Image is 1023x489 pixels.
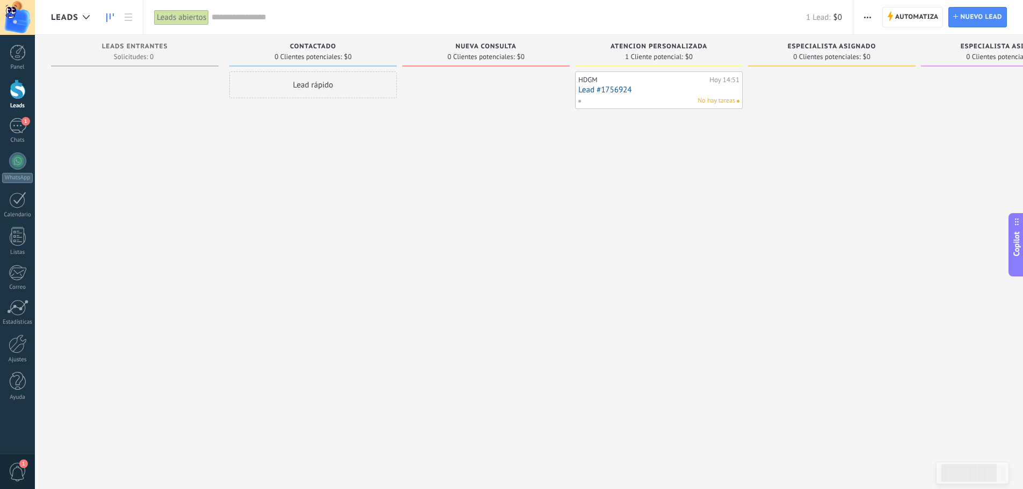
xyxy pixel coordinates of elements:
span: 1 [21,117,30,126]
div: especialista asignado [753,43,910,52]
a: Lead #1756924 [578,85,739,94]
div: Estadísticas [2,319,33,326]
span: atencion personalizada [611,43,707,50]
span: especialista asignado [788,43,876,50]
div: Correo [2,284,33,291]
span: $0 [833,12,842,23]
div: Leads [2,103,33,110]
div: Contactado [235,43,391,52]
span: Solicitudes: 0 [114,54,154,60]
span: 0 Clientes potenciales: [447,54,514,60]
div: Calendario [2,211,33,218]
div: HDGM [578,76,707,84]
div: atencion personalizada [581,43,737,52]
a: Nuevo lead [948,7,1007,27]
span: Nuevo lead [960,8,1002,27]
a: Lista [119,7,137,28]
span: Copilot [1011,231,1022,256]
span: $0 [517,54,525,60]
span: 1 [19,459,28,468]
span: 1 Lead: [806,12,830,23]
a: Leads [101,7,119,28]
span: No hay nada asignado [737,100,739,103]
div: Panel [2,64,33,71]
div: Ajustes [2,356,33,363]
button: Más [860,7,875,27]
span: 1 Cliente potencial: [625,54,683,60]
span: No hay tareas [698,96,735,106]
div: Chats [2,137,33,144]
span: NUEVA CONSULTA [455,43,516,50]
span: Contactado [290,43,336,50]
div: Hoy 14:51 [709,76,739,84]
span: 0 Clientes potenciales: [274,54,342,60]
span: $0 [685,54,693,60]
div: NUEVA CONSULTA [408,43,564,52]
div: Leads Entrantes [56,43,213,52]
span: $0 [344,54,352,60]
a: Automatiza [882,7,944,27]
span: Leads Entrantes [102,43,168,50]
span: Leads [51,12,78,23]
div: WhatsApp [2,173,33,183]
div: Leads abiertos [154,10,209,25]
div: Lead rápido [229,71,397,98]
span: $0 [863,54,870,60]
div: Listas [2,249,33,256]
span: Automatiza [895,8,939,27]
span: 0 Clientes potenciales: [793,54,860,60]
div: Ayuda [2,394,33,401]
